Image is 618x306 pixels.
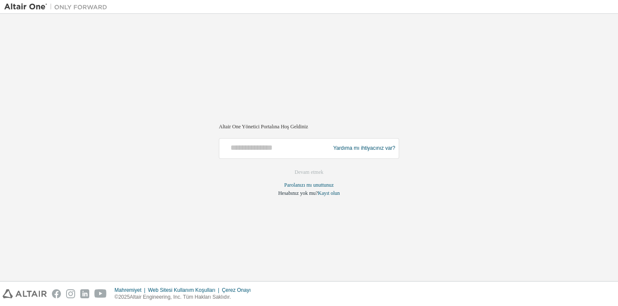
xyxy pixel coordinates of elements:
font: Altair One Yönetici Portalına Hoş Geldiniz [219,124,308,130]
font: Altair Engineering, Inc. Tüm Hakları Saklıdır. [130,294,231,300]
img: instagram.svg [66,289,75,298]
font: Mahremiyet [115,287,142,293]
font: Parolanızı mı unuttunuz [284,182,333,188]
img: Altair Bir [4,3,112,11]
img: youtube.svg [94,289,107,298]
img: altair_logo.svg [3,289,47,298]
font: Yardıma mı ihtiyacınız var? [333,145,396,151]
img: linkedin.svg [80,289,89,298]
img: facebook.svg [52,289,61,298]
a: Kayıt olun [318,190,340,196]
font: 2025 [118,294,130,300]
font: Hesabınız yok mu? [278,190,318,196]
font: Web Sitesi Kullanım Koşulları [148,287,215,293]
font: © [115,294,118,300]
font: Çerez Onayı [222,287,251,293]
